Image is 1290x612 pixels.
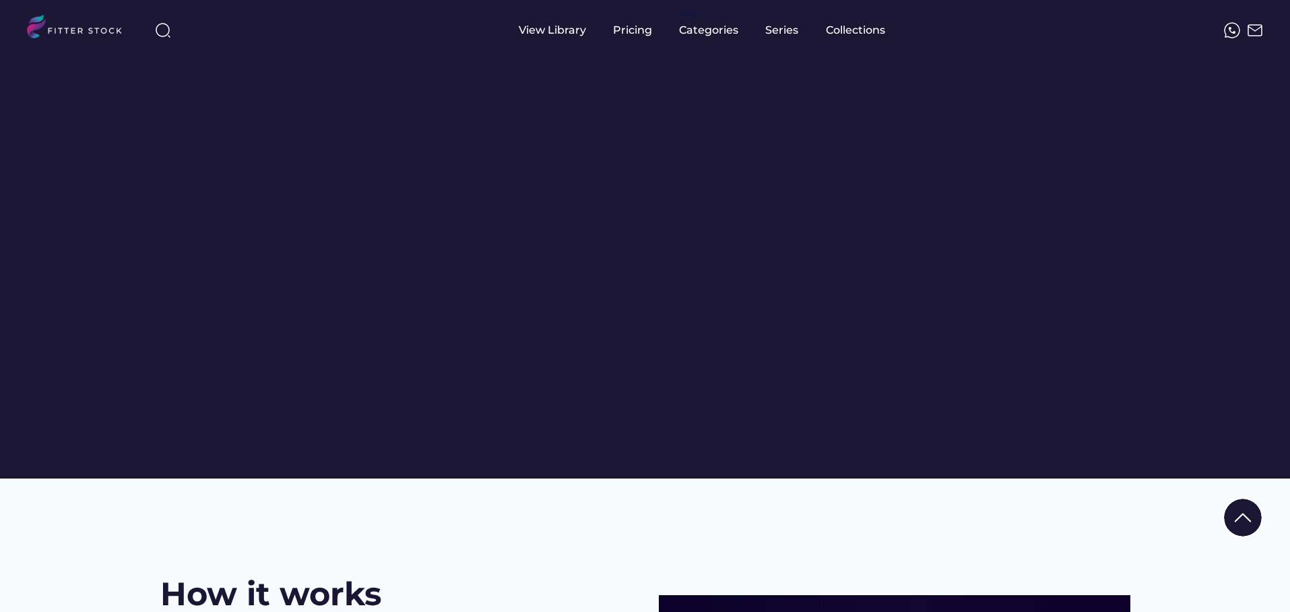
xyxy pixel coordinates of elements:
[1224,22,1240,38] img: meteor-icons_whatsapp%20%281%29.svg
[1224,499,1262,537] img: Group%201000002322%20%281%29.svg
[155,22,171,38] img: search-normal%203.svg
[519,23,586,38] div: View Library
[826,23,885,38] div: Collections
[613,23,652,38] div: Pricing
[1247,22,1263,38] img: Frame%2051.svg
[679,7,697,20] div: fvck
[765,23,799,38] div: Series
[679,23,738,38] div: Categories
[27,15,133,42] img: LOGO.svg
